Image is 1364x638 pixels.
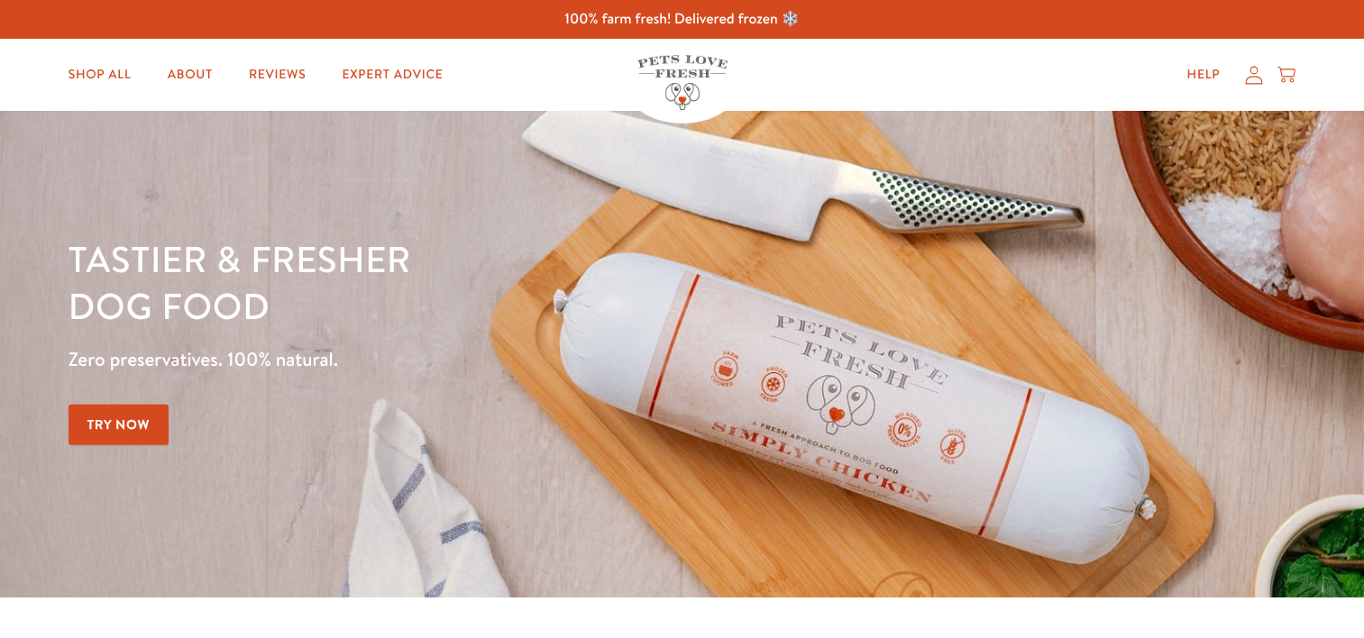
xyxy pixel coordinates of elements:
a: Reviews [234,57,320,93]
img: Pets Love Fresh [637,55,728,110]
p: Zero preservatives. 100% natural. [69,343,887,376]
a: Shop All [54,57,146,93]
a: About [153,57,227,93]
a: Expert Advice [327,57,457,93]
h1: Tastier & fresher dog food [69,235,887,329]
a: Try Now [69,405,169,445]
a: Help [1173,57,1235,93]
